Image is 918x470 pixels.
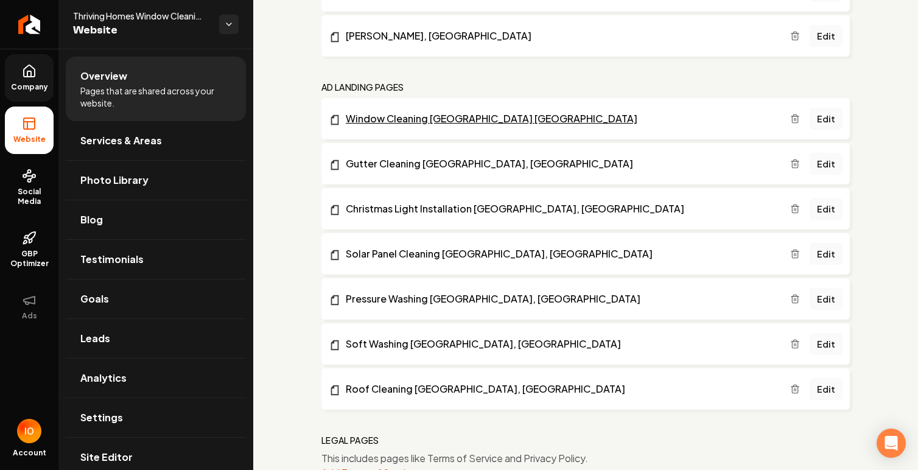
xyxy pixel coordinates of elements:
[810,243,843,265] a: Edit
[329,156,790,171] a: Gutter Cleaning [GEOGRAPHIC_DATA], [GEOGRAPHIC_DATA]
[80,69,127,83] span: Overview
[810,25,843,47] a: Edit
[329,292,790,306] a: Pressure Washing [GEOGRAPHIC_DATA], [GEOGRAPHIC_DATA]
[73,10,209,22] span: Thriving Homes Window Cleaning [GEOGRAPHIC_DATA]
[66,200,246,239] a: Blog
[66,240,246,279] a: Testimonials
[321,434,379,446] h2: Legal Pages
[80,85,231,109] span: Pages that are shared across your website.
[66,121,246,160] a: Services & Areas
[18,15,41,34] img: Rebolt Logo
[13,448,46,458] span: Account
[321,81,404,93] h2: Ad landing pages
[80,173,149,188] span: Photo Library
[17,419,41,443] button: Open user button
[810,333,843,355] a: Edit
[66,279,246,318] a: Goals
[810,153,843,175] a: Edit
[329,382,790,396] a: Roof Cleaning [GEOGRAPHIC_DATA], [GEOGRAPHIC_DATA]
[329,29,790,43] a: [PERSON_NAME], [GEOGRAPHIC_DATA]
[5,221,54,278] a: GBP Optimizer
[329,247,790,261] a: Solar Panel Cleaning [GEOGRAPHIC_DATA], [GEOGRAPHIC_DATA]
[80,252,144,267] span: Testimonials
[877,429,906,458] div: Open Intercom Messenger
[17,311,42,321] span: Ads
[80,292,109,306] span: Goals
[5,187,54,206] span: Social Media
[5,283,54,331] button: Ads
[810,378,843,400] a: Edit
[80,410,123,425] span: Settings
[73,22,209,39] span: Website
[329,337,790,351] a: Soft Washing [GEOGRAPHIC_DATA], [GEOGRAPHIC_DATA]
[80,331,110,346] span: Leads
[66,398,246,437] a: Settings
[321,451,850,466] p: This includes pages like Terms of Service and Privacy Policy.
[810,288,843,310] a: Edit
[6,82,53,92] span: Company
[66,161,246,200] a: Photo Library
[5,249,54,268] span: GBP Optimizer
[329,111,790,126] a: Window Cleaning [GEOGRAPHIC_DATA] [GEOGRAPHIC_DATA]
[9,135,51,144] span: Website
[329,202,790,216] a: Christmas Light Installation [GEOGRAPHIC_DATA], [GEOGRAPHIC_DATA]
[810,108,843,130] a: Edit
[80,133,162,148] span: Services & Areas
[810,198,843,220] a: Edit
[66,319,246,358] a: Leads
[5,54,54,102] a: Company
[17,419,41,443] img: Ivan o
[80,450,133,465] span: Site Editor
[5,159,54,216] a: Social Media
[80,371,127,385] span: Analytics
[80,212,103,227] span: Blog
[66,359,246,398] a: Analytics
